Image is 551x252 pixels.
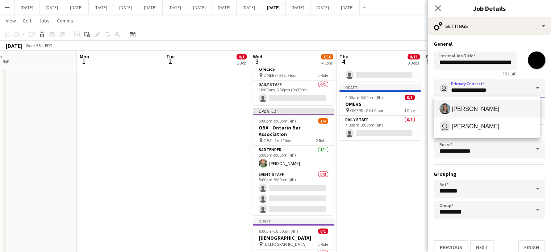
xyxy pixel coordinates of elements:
[253,218,334,224] div: Draft
[321,54,333,59] span: 1/16
[408,60,419,66] div: 3 Jobs
[339,84,421,140] app-job-card: Draft7:00am-3:00pm (8h)0/1OMERS OMERS - 21st Floor1 RoleDaily Staff0/17:00am-3:00pm (8h)
[212,0,237,15] button: [DATE]
[79,57,89,66] span: 1
[237,60,246,66] div: 1 Job
[318,118,328,124] span: 1/4
[45,43,53,48] div: EDT
[253,108,334,215] app-job-card: Updated5:00pm-9:00pm (4h)1/4OBA - Ontario Bar Association OBA - 2nd Floor2 RolesBartender1/15:00p...
[452,106,500,112] span: [PERSON_NAME]
[408,54,420,59] span: 0/11
[36,16,53,25] a: Jobs
[345,95,383,100] span: 7:00am-3:00pm (8h)
[316,138,328,143] span: 2 Roles
[350,108,383,113] span: OMERS - 21st Floor
[259,118,296,124] span: 5:00pm-9:00pm (4h)
[318,228,328,234] span: 0/1
[3,16,19,25] a: View
[405,95,415,100] span: 0/1
[452,123,500,130] span: [PERSON_NAME]
[253,49,334,105] app-job-card: Draft10:00am-6:30pm (8h30m)0/1OMERS OMERS - 21st Floor1 RoleDaily Staff0/110:00am-6:30pm (8h30m)
[263,138,292,143] span: OBA - 2nd Floor
[23,17,32,24] span: Edit
[253,124,334,137] h3: OBA - Ontario Bar Association
[338,57,348,66] span: 4
[253,170,334,216] app-card-role: Event Staff0/35:00pm-9:00pm (4h)
[253,80,334,105] app-card-role: Daily Staff0/110:00am-6:30pm (8h30m)
[253,235,334,241] h3: [DEMOGRAPHIC_DATA]
[497,71,522,77] span: 35 / 140
[253,146,334,170] app-card-role: Bartender1/15:00pm-9:00pm (4h)[PERSON_NAME]
[339,53,348,60] span: Thu
[6,17,16,24] span: View
[310,0,335,15] button: [DATE]
[404,108,415,113] span: 1 Role
[425,57,432,66] span: 5
[138,0,163,15] button: [DATE]
[339,101,421,107] h3: OMERS
[39,0,64,15] button: [DATE]
[428,17,551,35] div: Settings
[39,17,50,24] span: Jobs
[318,241,328,247] span: 1 Role
[335,0,360,15] button: [DATE]
[318,73,328,78] span: 1 Role
[428,4,551,13] h3: Job Details
[80,53,89,60] span: Mon
[165,57,175,66] span: 2
[253,53,262,60] span: Wed
[64,0,89,15] button: [DATE]
[321,60,333,66] div: 4 Jobs
[434,171,545,177] h3: Grouping
[259,228,298,234] span: 6:00pm-10:00pm (4h)
[426,53,432,60] span: Fri
[163,0,187,15] button: [DATE]
[434,41,545,47] h3: General
[263,73,297,78] span: OMERS - 21st Floor
[113,0,138,15] button: [DATE]
[54,16,76,25] a: Comms
[252,57,262,66] span: 3
[339,84,421,90] div: Draft
[166,53,175,60] span: Tue
[89,0,113,15] button: [DATE]
[6,42,22,49] div: [DATE]
[187,0,212,15] button: [DATE]
[339,116,421,140] app-card-role: Daily Staff0/17:00am-3:00pm (8h)
[263,241,306,247] span: [DEMOGRAPHIC_DATA]
[286,0,310,15] button: [DATE]
[57,17,73,24] span: Comms
[24,43,42,48] span: Week 35
[237,54,247,59] span: 0/1
[253,66,334,72] h3: OMERS
[253,108,334,114] div: Updated
[261,0,286,15] button: [DATE]
[237,0,261,15] button: [DATE]
[20,16,34,25] a: Edit
[15,0,39,15] button: [DATE]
